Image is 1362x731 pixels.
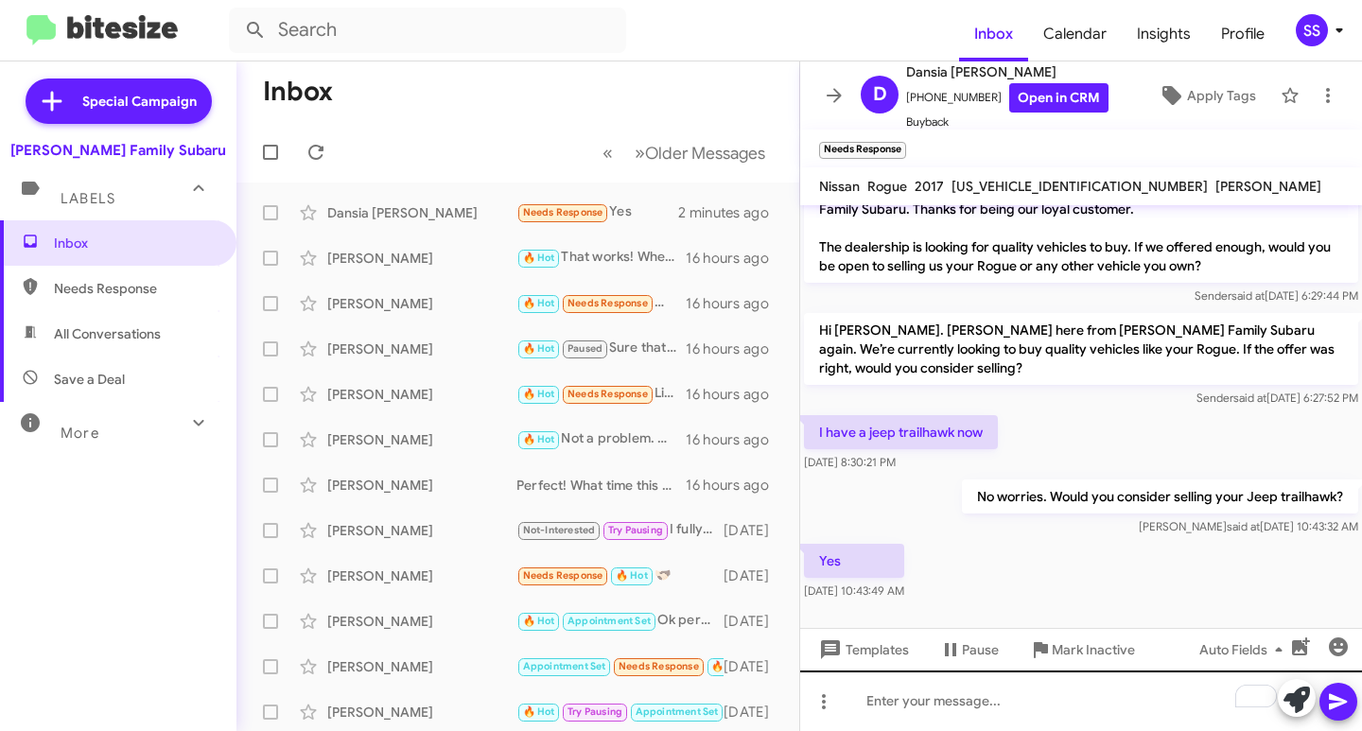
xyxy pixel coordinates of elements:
span: Try Pausing [567,705,622,718]
div: That works! When you arrive just ask for my product specialist, [PERSON_NAME]. [516,247,686,269]
div: 16 hours ago [686,385,784,404]
span: Try Pausing [608,524,663,536]
div: 我10月份要回国一趟！所以车子我要回来以后才有可能买！ [516,655,724,677]
div: 16 hours ago [686,430,784,449]
span: Apply Tags [1187,78,1256,113]
div: No problem at all! Just let us know when you're on your way, and we'll be ready for you. Safe tra... [516,701,724,722]
div: SS [1296,14,1328,46]
div: [PERSON_NAME] [327,339,516,358]
span: Needs Response [54,279,215,298]
div: [PERSON_NAME] Family Subaru [10,141,226,160]
span: Needs Response [523,569,603,582]
span: 🔥 Hot [523,615,555,627]
span: Nissan [819,178,860,195]
a: Special Campaign [26,78,212,124]
button: Apply Tags [1142,78,1271,113]
div: [PERSON_NAME] [327,612,516,631]
div: 16 hours ago [686,476,784,495]
button: Auto Fields [1184,633,1305,667]
span: Special Campaign [82,92,197,111]
nav: Page navigation example [592,133,777,172]
div: ​👍​ to “ Gotcha. We can always appraise it over the phone ” [516,292,686,314]
p: I have a jeep trailhawk now [804,415,998,449]
span: Needs Response [523,206,603,218]
span: 🔥 Hot [523,705,555,718]
button: Next [623,133,777,172]
span: 🔥 Hot [711,660,743,672]
span: Pause [962,633,999,667]
span: [PHONE_NUMBER] [906,83,1109,113]
span: Needs Response [567,297,648,309]
span: Labels [61,190,115,207]
div: To enrich screen reader interactions, please activate Accessibility in Grammarly extension settings [800,670,1362,731]
div: [PERSON_NAME] [327,521,516,540]
button: SS [1280,14,1341,46]
span: Rogue [867,178,907,195]
button: Previous [591,133,624,172]
div: 2 minutes ago [678,203,784,222]
div: Sure that'll be great [516,338,686,359]
span: Sender [DATE] 6:29:44 PM [1195,288,1358,303]
span: [PERSON_NAME] [1215,178,1321,195]
div: [PERSON_NAME] [327,657,516,676]
span: [DATE] 10:43:49 AM [804,583,904,598]
div: [DATE] [724,703,784,722]
span: 2017 [915,178,944,195]
span: [DATE] 8:30:21 PM [804,455,896,469]
span: 🔥 Hot [523,252,555,264]
p: Hi [PERSON_NAME]. [PERSON_NAME] here from [PERSON_NAME] Family Subaru again. We’re currently look... [804,313,1358,385]
span: Appointment Set [523,660,606,672]
div: I fully understand. Yes ma'am. Keep me updated! [516,519,724,541]
div: 16 hours ago [686,294,784,313]
span: Appointment Set [636,705,719,718]
span: 🔥 Hot [616,569,648,582]
a: Calendar [1028,7,1122,61]
div: Liked “Sounds good i will have my product specialist give you a call between those hours” [516,383,686,405]
a: Insights [1122,7,1206,61]
div: [PERSON_NAME] [327,703,516,722]
p: Hi [PERSON_NAME] this is [PERSON_NAME], Sales Director at [PERSON_NAME] Family Subaru. Thanks for... [804,173,1358,283]
span: Older Messages [645,143,765,164]
span: Buyback [906,113,1109,131]
span: 🔥 Hot [523,433,555,445]
span: Paused [567,342,602,355]
div: [PERSON_NAME] [327,249,516,268]
span: « [602,141,613,165]
div: Not a problem. We can give you a call to discuss this more [DATE] [516,428,686,450]
a: Profile [1206,7,1280,61]
span: Needs Response [619,660,699,672]
button: Templates [800,633,924,667]
span: » [635,141,645,165]
span: Appointment Set [567,615,651,627]
div: Ok perfect! When you arrive, please ask for [PERSON_NAME] when you arrive! [516,610,724,632]
span: D [873,79,887,110]
span: Save a Deal [54,370,125,389]
div: Perfect! What time this week works best for you? [516,476,686,495]
div: [PERSON_NAME] [327,566,516,585]
button: Pause [924,633,1014,667]
span: All Conversations [54,324,161,343]
span: said at [1231,288,1265,303]
small: Needs Response [819,142,906,159]
span: 🔥 Hot [523,342,555,355]
span: Auto Fields [1199,633,1290,667]
button: Mark Inactive [1014,633,1150,667]
span: Dansia [PERSON_NAME] [906,61,1109,83]
input: Search [229,8,626,53]
div: [PERSON_NAME] [327,385,516,404]
span: Templates [815,633,909,667]
span: 🔥 Hot [523,388,555,400]
span: Sender [DATE] 6:27:52 PM [1196,391,1358,405]
span: Inbox [54,234,215,252]
div: [DATE] [724,657,784,676]
div: [DATE] [724,612,784,631]
div: [PERSON_NAME] [327,430,516,449]
span: Inbox [959,7,1028,61]
span: Not-Interested [523,524,596,536]
span: [US_VEHICLE_IDENTIFICATION_NUMBER] [952,178,1208,195]
span: Needs Response [567,388,648,400]
a: Open in CRM [1009,83,1109,113]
